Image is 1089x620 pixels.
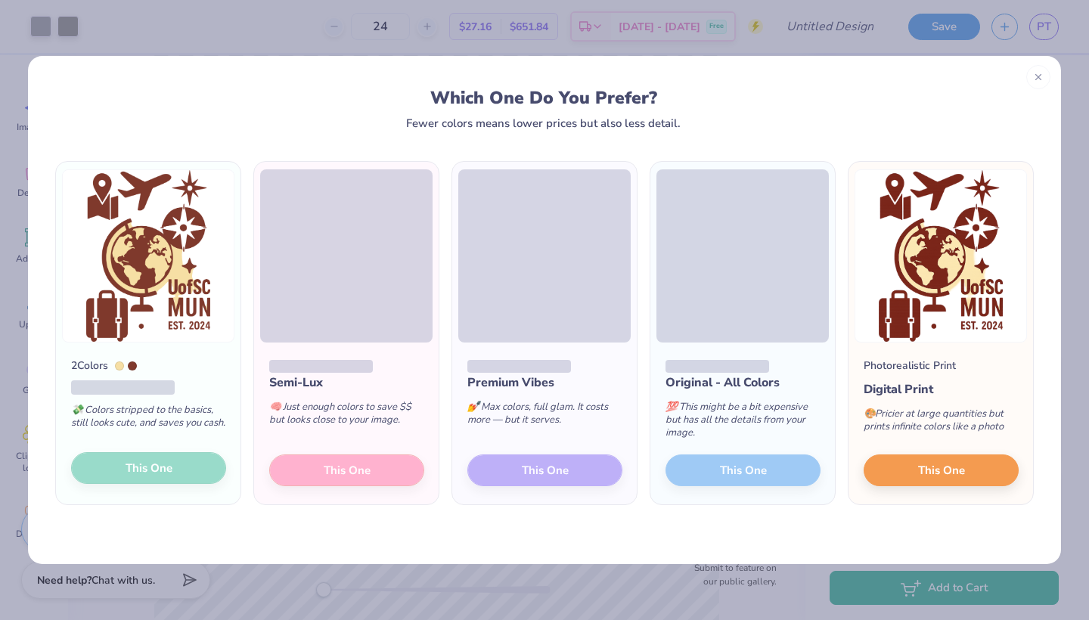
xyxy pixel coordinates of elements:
[918,462,965,479] span: This One
[71,358,108,374] div: 2 Colors
[864,454,1019,486] button: This One
[665,374,821,392] div: Original - All Colors
[864,407,876,420] span: 🎨
[467,400,479,414] span: 💅
[71,395,226,445] div: Colors stripped to the basics, still looks cute, and saves you cash.
[71,403,83,417] span: 💸
[406,117,681,129] div: Fewer colors means lower prices but also less detail.
[70,88,1019,108] div: Which One Do You Prefer?
[269,392,424,442] div: Just enough colors to save $$ but looks close to your image.
[855,169,1027,343] img: Photorealistic preview
[467,392,622,442] div: Max colors, full glam. It costs more — but it serves.
[115,361,124,370] div: 7401 C
[864,380,1019,398] div: Digital Print
[128,361,137,370] div: 7594 C
[62,169,234,343] img: 2 color option
[864,398,1019,448] div: Pricier at large quantities but prints infinite colors like a photo
[665,392,821,454] div: This might be a bit expensive but has all the details from your image.
[467,374,622,392] div: Premium Vibes
[269,400,281,414] span: 🧠
[269,374,424,392] div: Semi-Lux
[864,358,956,374] div: Photorealistic Print
[665,400,678,414] span: 💯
